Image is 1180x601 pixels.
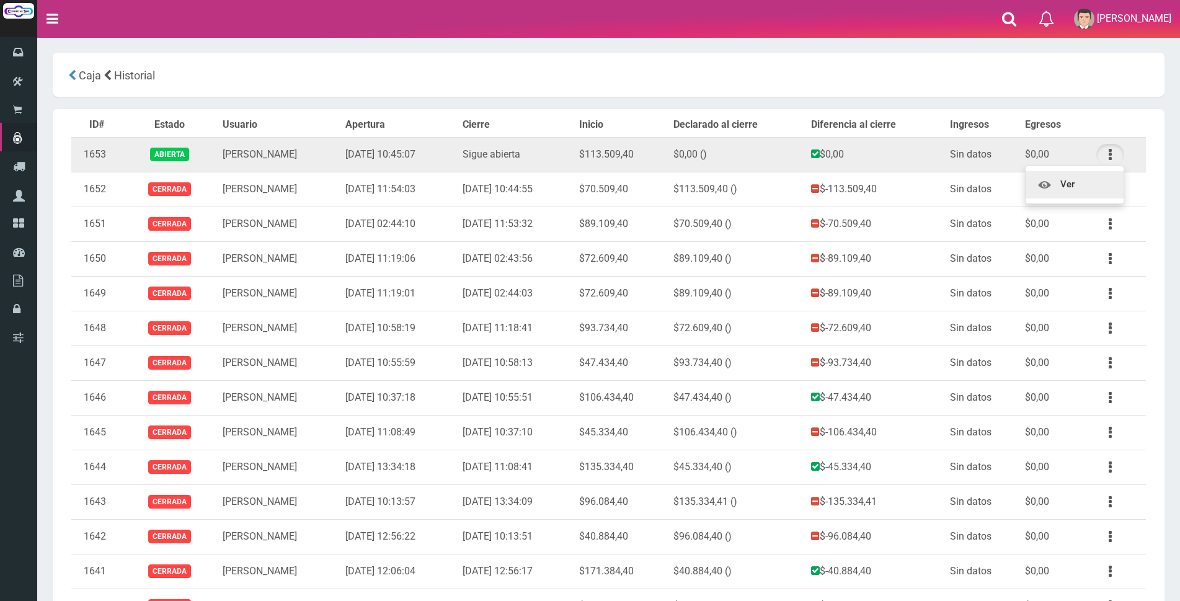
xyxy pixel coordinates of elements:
[340,172,457,207] td: [DATE] 11:54:03
[458,519,574,554] td: [DATE] 10:13:51
[574,415,668,450] td: $45.334,40
[574,519,668,554] td: $40.884,40
[218,554,341,589] td: [PERSON_NAME]
[945,276,1020,311] td: Sin datos
[340,554,457,589] td: [DATE] 12:06:04
[218,345,341,380] td: [PERSON_NAME]
[218,172,341,207] td: [PERSON_NAME]
[148,321,191,334] span: Cerrada
[458,380,574,415] td: [DATE] 10:55:51
[340,345,457,380] td: [DATE] 10:55:59
[340,519,457,554] td: [DATE] 12:56:22
[218,276,341,311] td: [PERSON_NAME]
[574,207,668,241] td: $89.109,40
[340,484,457,519] td: [DATE] 10:13:57
[806,137,944,172] td: $0,00
[71,484,122,519] td: 1643
[574,554,668,589] td: $171.384,40
[945,450,1020,484] td: Sin datos
[574,276,668,311] td: $72.609,40
[148,530,191,543] span: Cerrada
[1020,519,1087,554] td: $0,00
[458,241,574,276] td: [DATE] 02:43:56
[340,276,457,311] td: [DATE] 11:19:01
[71,554,122,589] td: 1641
[148,425,191,439] span: Cerrada
[71,311,122,345] td: 1648
[945,113,1020,137] th: Ingresos
[574,137,668,172] td: $113.509,40
[945,172,1020,207] td: Sin datos
[1020,484,1087,519] td: $0,00
[218,450,341,484] td: [PERSON_NAME]
[668,241,806,276] td: $89.109,40 ()
[945,415,1020,450] td: Sin datos
[668,484,806,519] td: $135.334,41 ()
[1020,450,1087,484] td: $0,00
[340,415,457,450] td: [DATE] 11:08:49
[668,450,806,484] td: $45.334,40 ()
[945,345,1020,380] td: Sin datos
[71,276,122,311] td: 1649
[945,311,1020,345] td: Sin datos
[458,450,574,484] td: [DATE] 11:08:41
[1020,276,1087,311] td: $0,00
[458,345,574,380] td: [DATE] 10:58:13
[1020,137,1087,172] td: $0,00
[340,450,457,484] td: [DATE] 13:34:18
[945,207,1020,241] td: Sin datos
[148,495,191,508] span: Cerrada
[71,241,122,276] td: 1650
[1020,113,1087,137] th: Egresos
[218,380,341,415] td: [PERSON_NAME]
[806,172,944,207] td: $-113.509,40
[806,345,944,380] td: $-93.734,40
[806,380,944,415] td: $-47.434,40
[458,137,574,172] td: Sigue abierta
[806,554,944,589] td: $-40.884,40
[122,113,218,137] th: Estado
[1020,380,1087,415] td: $0,00
[218,241,341,276] td: [PERSON_NAME]
[218,113,341,137] th: Usuario
[668,554,806,589] td: $40.884,40 ()
[1097,12,1171,24] span: [PERSON_NAME]
[574,172,668,207] td: $70.509,40
[945,519,1020,554] td: Sin datos
[71,450,122,484] td: 1644
[945,554,1020,589] td: Sin datos
[340,207,457,241] td: [DATE] 02:44:10
[340,241,457,276] td: [DATE] 11:19:06
[574,450,668,484] td: $135.334,40
[458,415,574,450] td: [DATE] 10:37:10
[340,113,457,137] th: Apertura
[1074,9,1094,29] img: User Image
[806,276,944,311] td: $-89.109,40
[1020,311,1087,345] td: $0,00
[3,3,34,19] img: Logo grande
[340,137,457,172] td: [DATE] 10:45:07
[806,241,944,276] td: $-89.109,40
[71,172,122,207] td: 1652
[148,564,191,577] span: Cerrada
[806,450,944,484] td: $-45.334,40
[71,380,122,415] td: 1646
[71,137,122,172] td: 1653
[150,148,189,161] span: Abierta
[1020,415,1087,450] td: $0,00
[458,113,574,137] th: Cierre
[806,484,944,519] td: $-135.334,41
[668,519,806,554] td: $96.084,40 ()
[945,380,1020,415] td: Sin datos
[574,484,668,519] td: $96.084,40
[458,207,574,241] td: [DATE] 11:53:32
[574,380,668,415] td: $106.434,40
[71,345,122,380] td: 1647
[458,484,574,519] td: [DATE] 13:34:09
[79,69,101,82] span: Caja
[945,484,1020,519] td: Sin datos
[806,311,944,345] td: $-72.609,40
[668,137,806,172] td: $0,00 ()
[148,287,191,300] span: Cerrada
[148,182,191,195] span: Cerrada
